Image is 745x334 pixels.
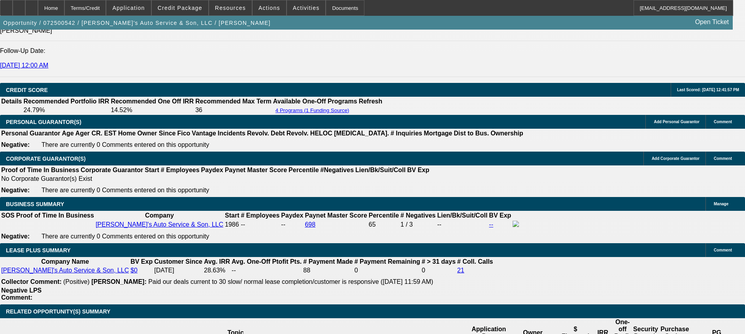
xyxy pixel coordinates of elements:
[204,258,230,265] b: Avg. IRR
[1,278,62,285] b: Collector Comment:
[96,221,223,228] a: [PERSON_NAME]'s Auto Service & Son, LLC
[358,98,383,105] th: Refresh
[195,106,272,114] td: 36
[437,212,487,219] b: Lien/Bk/Suit/Coll
[241,212,280,219] b: # Employees
[281,220,304,229] td: --
[6,119,81,125] span: PERSONAL GUARANTOR(S)
[1,267,129,274] a: [PERSON_NAME]'s Auto Service & Son, LLC
[41,187,209,193] span: There are currently 0 Comments entered on this opportunity
[161,167,200,173] b: # Employees
[41,258,89,265] b: Company Name
[400,221,436,228] div: 1 / 3
[6,201,64,207] span: BUSINESS SUMMARY
[652,156,700,161] span: Add Corporate Guarantor
[369,221,399,228] div: 65
[23,98,109,105] th: Recommended Portfolio IRR
[457,267,464,274] a: 21
[215,5,246,11] span: Resources
[258,5,280,11] span: Actions
[112,5,145,11] span: Application
[1,287,41,301] b: Negative LPS Comment:
[209,0,252,15] button: Resources
[677,88,739,92] span: Last Scored: [DATE] 12:41:57 PM
[355,167,406,173] b: Lien/Bk/Suit/Coll
[225,212,239,219] b: Start
[241,221,245,228] span: --
[400,212,436,219] b: # Negatives
[355,258,420,265] b: # Payment Remaining
[201,167,223,173] b: Paydex
[218,130,245,137] b: Incidents
[287,0,326,15] button: Activities
[293,5,320,11] span: Activities
[1,175,433,183] td: No Corporate Guarantor(s) Exist
[692,15,732,29] a: Open Ticket
[224,220,240,229] td: 1986
[225,167,287,173] b: Paynet Master Score
[3,20,271,26] span: Opportunity / 072500542 / [PERSON_NAME]'s Auto Service & Son, LLC / [PERSON_NAME]
[303,258,353,265] b: # Payment Made
[1,233,30,240] b: Negative:
[303,266,353,274] td: 88
[513,221,519,227] img: facebook-icon.png
[130,258,153,265] b: BV Exp
[457,258,493,265] b: # Coll. Calls
[145,212,174,219] b: Company
[148,278,433,285] span: Paid our deals current to 30 slow/ normal lease completion/customer is responsive ([DATE] 11:59 AM)
[1,212,15,220] th: SOS
[41,141,209,148] span: There are currently 0 Comments entered on this opportunity
[16,212,94,220] th: Proof of Time In Business
[305,212,367,219] b: Paynet Master Score
[489,212,511,219] b: BV Exp
[6,156,86,162] span: CORPORATE GUARANTOR(S)
[75,130,117,137] b: Ager CR. EST
[23,106,109,114] td: 24.79%
[154,258,202,265] b: Customer Since
[421,266,456,274] td: 0
[454,130,489,137] b: Dist to Bus.
[437,220,488,229] td: --
[6,308,110,315] span: RELATED OPPORTUNITY(S) SUMMARY
[281,212,303,219] b: Paydex
[714,120,732,124] span: Comment
[390,130,422,137] b: # Inquiries
[273,98,358,105] th: Available One-Off Programs
[63,278,90,285] span: (Positive)
[106,0,151,15] button: Application
[305,221,315,228] a: 698
[273,107,352,114] button: 4 Programs (1 Funding Source)
[81,167,143,173] b: Corporate Guarantor
[204,266,230,274] td: 28.63%
[714,156,732,161] span: Comment
[287,130,389,137] b: Revolv. HELOC [MEDICAL_DATA].
[1,130,60,137] b: Personal Guarantor
[489,221,493,228] a: --
[177,130,190,137] b: Fico
[231,266,302,274] td: --
[118,130,176,137] b: Home Owner Since
[1,141,30,148] b: Negative:
[110,106,194,114] td: 14.52%
[232,258,302,265] b: Avg. One-Off Ptofit Pts.
[62,130,74,137] b: Age
[154,266,203,274] td: [DATE]
[152,0,208,15] button: Credit Package
[110,98,194,105] th: Recommended One Off IRR
[1,98,22,105] th: Details
[369,212,399,219] b: Percentile
[192,130,216,137] b: Vantage
[422,258,456,265] b: # > 31 days
[145,167,159,173] b: Start
[253,0,286,15] button: Actions
[158,5,202,11] span: Credit Package
[6,247,71,253] span: LEASE PLUS SUMMARY
[91,278,147,285] b: [PERSON_NAME]:
[130,267,138,274] a: $0
[1,187,30,193] b: Negative:
[490,130,523,137] b: Ownership
[247,130,285,137] b: Revolv. Debt
[289,167,319,173] b: Percentile
[6,87,48,93] span: CREDIT SCORE
[424,130,452,137] b: Mortgage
